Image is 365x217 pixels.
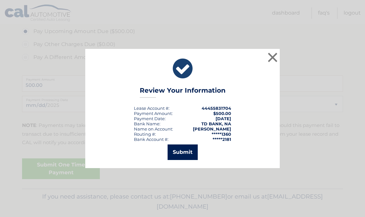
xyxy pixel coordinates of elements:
div: : [134,116,166,121]
span: $500.00 [213,111,231,116]
button: × [266,51,279,64]
strong: 44455831704 [202,106,231,111]
div: Name on Account: [134,126,173,131]
button: Submit [168,144,198,160]
strong: TD BANK, NA [201,121,231,126]
div: Bank Account #: [134,137,169,142]
div: Routing #: [134,131,156,137]
div: Payment Amount: [134,111,173,116]
span: Payment Date [134,116,165,121]
span: [DATE] [216,116,231,121]
strong: [PERSON_NAME] [193,126,231,131]
div: Lease Account #: [134,106,170,111]
h3: Review Your Information [140,86,226,98]
div: Bank Name: [134,121,160,126]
